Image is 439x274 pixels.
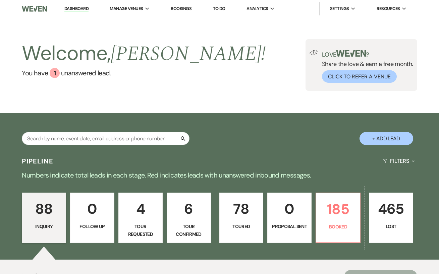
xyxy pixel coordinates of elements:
[320,198,356,220] p: 185
[322,70,397,83] button: Click to Refer a Venue
[171,223,207,238] p: Tour Confirmed
[380,152,417,170] button: Filters
[330,5,349,12] span: Settings
[26,198,62,220] p: 88
[373,198,409,220] p: 465
[22,2,47,16] img: Weven Logo
[272,198,307,220] p: 0
[336,50,366,57] img: weven-logo-green.svg
[360,132,413,145] button: + Add Lead
[22,68,266,78] a: You have 1 unanswered lead.
[322,50,413,58] p: Love ?
[123,198,158,220] p: 4
[373,223,409,230] p: Lost
[22,193,66,243] a: 88Inquiry
[219,193,264,243] a: 78Toured
[118,193,163,243] a: 4Tour Requested
[224,223,259,230] p: Toured
[213,6,225,11] a: To Do
[369,193,413,243] a: 465Lost
[74,223,110,230] p: Follow Up
[111,39,266,69] span: [PERSON_NAME] !
[64,6,89,12] a: Dashboard
[26,223,62,230] p: Inquiry
[167,193,211,243] a: 6Tour Confirmed
[74,198,110,220] p: 0
[22,132,189,145] input: Search by name, event date, email address or phone number
[246,5,268,12] span: Analytics
[123,223,158,238] p: Tour Requested
[22,39,266,68] h2: Welcome,
[316,193,361,243] a: 185Booked
[318,50,413,83] div: Share the love & earn a free month.
[70,193,114,243] a: 0Follow Up
[320,223,356,230] p: Booked
[22,156,53,166] h3: Pipeline
[224,198,259,220] p: 78
[267,193,312,243] a: 0Proposal Sent
[310,50,318,55] img: loud-speaker-illustration.svg
[377,5,400,12] span: Resources
[171,198,207,220] p: 6
[110,5,143,12] span: Manage Venues
[171,6,191,11] a: Bookings
[272,223,307,230] p: Proposal Sent
[50,68,60,78] div: 1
